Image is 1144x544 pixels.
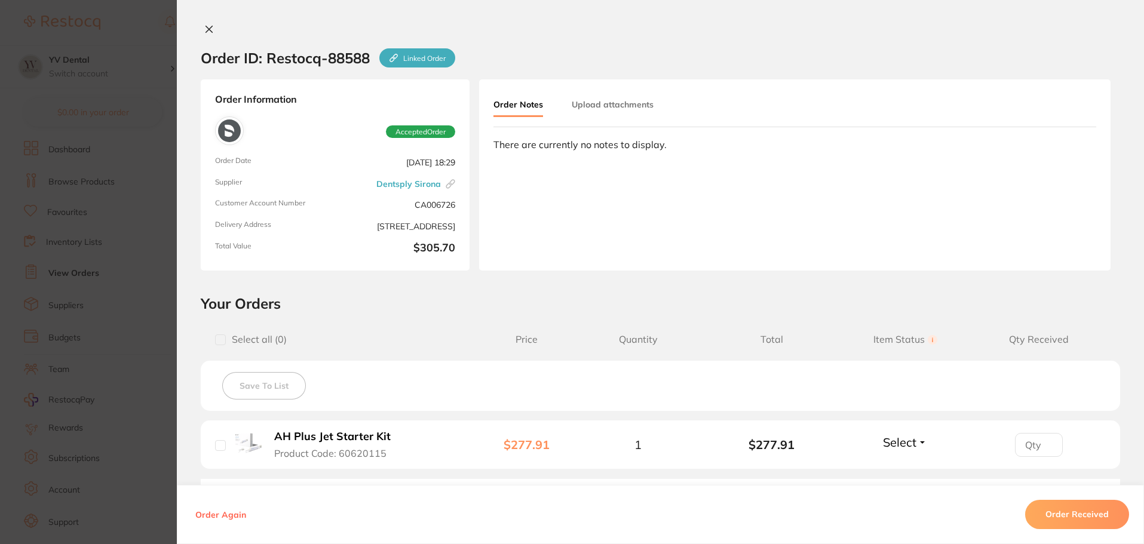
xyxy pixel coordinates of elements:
b: AH Plus Jet Starter Kit [274,431,391,443]
h2: Your Orders [201,294,1120,312]
h2: Order ID: Restocq- 88588 [201,48,455,67]
span: [DATE] 18:29 [340,156,455,168]
span: Customer Account Number [215,199,330,211]
b: $277.91 [705,438,839,451]
span: Total [705,334,839,345]
button: Order Notes [493,94,543,117]
button: Select [879,435,931,450]
span: Order Date [215,156,330,168]
span: Delivery Address [215,220,330,232]
div: There are currently no notes to display. [493,139,1096,150]
button: Upload attachments [572,94,654,115]
button: Order Received [1025,500,1129,529]
span: 1 [634,438,642,451]
span: Accepted Order [386,125,455,139]
b: $277.91 [504,437,550,452]
span: Supplier [215,178,330,190]
span: Item Status [839,334,973,345]
p: Linked Order [403,54,446,63]
b: $305.70 [340,242,455,256]
img: Dentsply Sirona [218,119,241,142]
span: Price [482,334,571,345]
span: Total Value [215,242,330,256]
span: [STREET_ADDRESS] [340,220,455,232]
strong: Order Information [215,94,455,107]
img: AH Plus Jet Starter Kit [235,430,262,457]
span: Quantity [571,334,705,345]
span: Select all ( 0 ) [226,334,287,345]
button: AH Plus Jet Starter Kit Product Code: 60620115 [271,430,406,459]
span: Qty Received [972,334,1106,345]
button: Save To List [222,372,306,399]
input: Qty [1015,433,1063,457]
a: Dentsply Sirona [376,179,441,189]
span: Product Code: 60620115 [274,448,387,459]
button: Order Again [192,509,250,520]
span: CA006726 [340,199,455,211]
span: Select [883,435,916,450]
